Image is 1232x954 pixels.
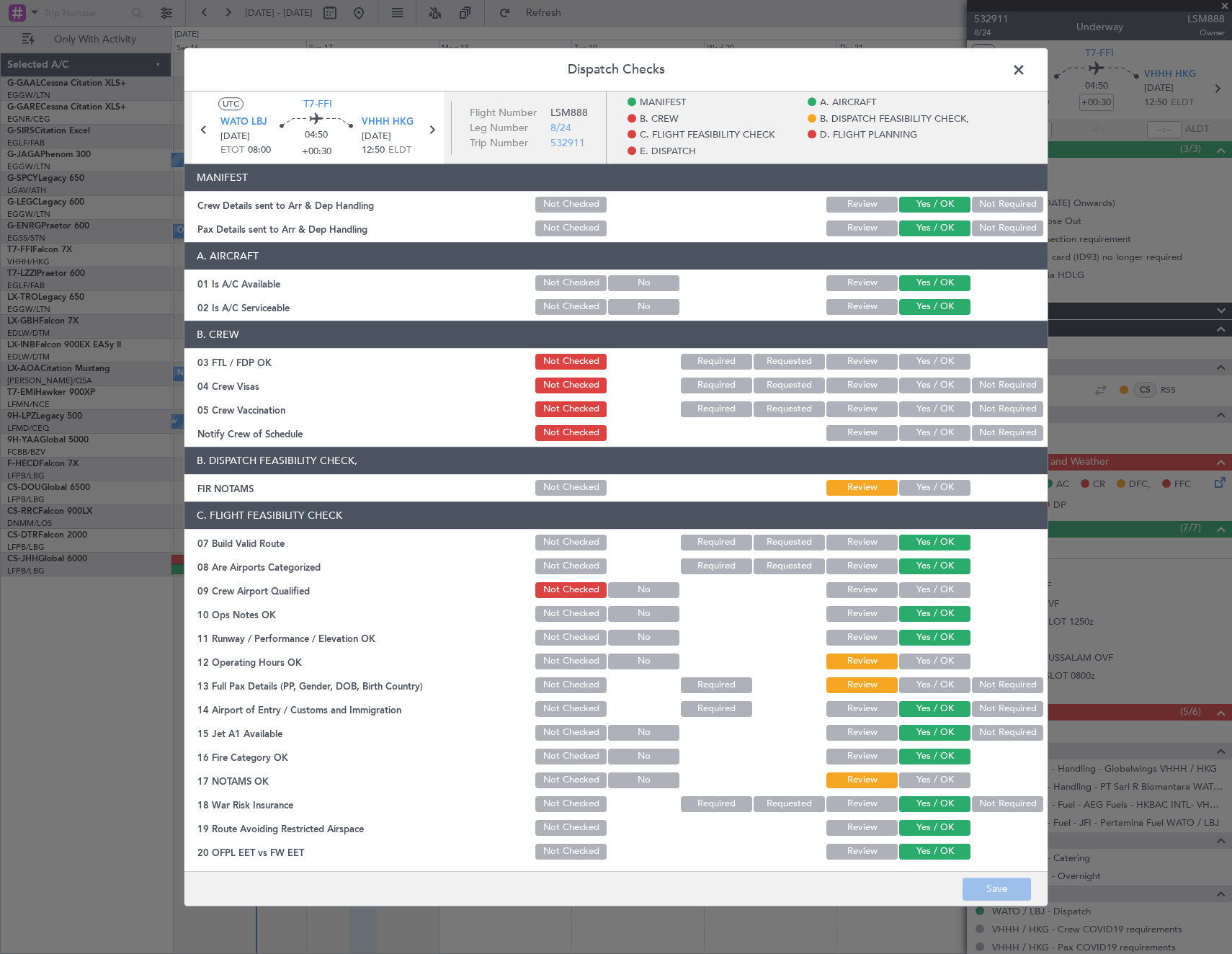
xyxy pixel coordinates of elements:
button: Not Required [972,378,1043,393]
button: Not Required [972,677,1043,693]
button: Yes / OK [899,354,970,370]
span: B. DISPATCH FEASIBILITY CHECK, [820,112,969,127]
button: Not Required [972,725,1043,741]
button: Yes / OK [899,654,970,669]
button: Not Required [972,796,1043,812]
button: Yes / OK [899,772,970,788]
button: Yes / OK [899,844,970,860]
button: Yes / OK [899,630,970,646]
button: Yes / OK [899,796,970,812]
button: Yes / OK [899,749,970,764]
button: Yes / OK [899,725,970,741]
button: Not Required [972,197,1043,213]
button: Yes / OK [899,275,970,291]
header: Dispatch Checks [184,48,1048,92]
button: Yes / OK [899,558,970,574]
button: Yes / OK [899,677,970,693]
button: Yes / OK [899,220,970,236]
button: Not Required [972,701,1043,717]
button: Not Required [972,401,1043,417]
button: Yes / OK [899,535,970,550]
button: Yes / OK [899,197,970,213]
button: Yes / OK [899,701,970,717]
button: Yes / OK [899,582,970,598]
button: Yes / OK [899,378,970,393]
button: Yes / OK [899,606,970,622]
button: Not Required [972,220,1043,236]
button: Yes / OK [899,820,970,836]
button: Not Required [972,425,1043,441]
button: Yes / OK [899,425,970,441]
button: Yes / OK [899,299,970,315]
button: Yes / OK [899,480,970,496]
button: Yes / OK [899,401,970,417]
